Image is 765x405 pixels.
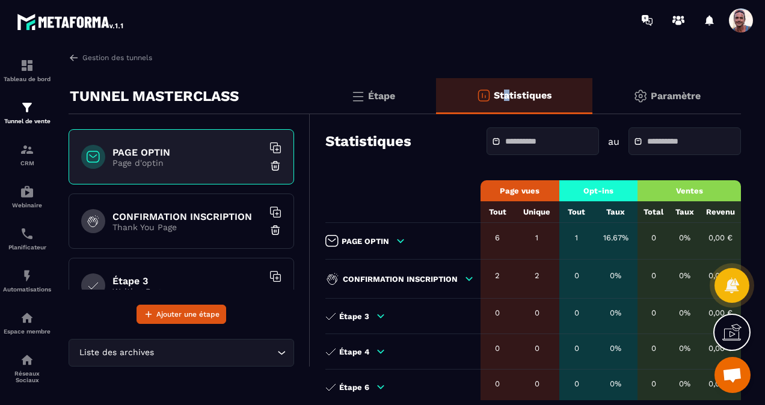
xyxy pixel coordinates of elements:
[669,201,700,223] th: Taux
[600,233,631,242] div: 16.67%
[565,379,588,388] div: 0
[487,308,508,317] div: 0
[514,201,559,223] th: Unique
[600,344,631,353] div: 0%
[644,379,663,388] div: 0
[637,180,741,201] th: Ventes
[559,201,594,223] th: Tout
[20,100,34,115] img: formation
[112,222,263,232] p: Thank You Page
[368,90,395,102] p: Étape
[706,233,735,242] div: 0,00 €
[20,142,34,157] img: formation
[487,344,508,353] div: 0
[487,271,508,280] div: 2
[3,286,51,293] p: Automatisations
[3,133,51,175] a: formationformationCRM
[520,233,553,242] div: 1
[156,308,220,320] span: Ajouter une étape
[112,287,263,296] p: Waiting Page
[644,233,663,242] div: 0
[269,288,281,300] img: trash
[644,308,663,317] div: 0
[565,344,588,353] div: 0
[600,308,631,317] div: 0%
[3,370,51,383] p: Réseaux Sociaux
[476,88,491,103] img: stats-o.f719a939.svg
[69,339,294,367] div: Search for option
[651,90,701,102] p: Paramètre
[3,302,51,344] a: automationsautomationsEspace membre
[494,90,552,101] p: Statistiques
[112,147,263,158] h6: PAGE OPTIN
[675,233,694,242] div: 0%
[20,227,34,241] img: scheduler
[69,52,79,63] img: arrow
[112,275,263,287] h6: Étape 3
[675,344,694,353] div: 0%
[342,237,389,246] p: PAGE OPTIN
[269,224,281,236] img: trash
[600,379,631,388] div: 0%
[20,58,34,73] img: formation
[706,271,735,280] div: 0,00 €
[608,136,619,147] p: au
[20,269,34,283] img: automations
[644,344,663,353] div: 0
[565,271,588,280] div: 0
[706,344,735,353] div: 0,00 €
[339,383,369,392] p: Étape 6
[600,271,631,280] div: 0%
[3,49,51,91] a: formationformationTableau de bord
[17,11,125,32] img: logo
[20,311,34,325] img: automations
[343,275,458,284] p: CONFIRMATION INSCRIPTION
[3,76,51,82] p: Tableau de bord
[675,271,694,280] div: 0%
[481,201,514,223] th: Tout
[76,346,156,359] span: Liste des archives
[20,353,34,367] img: social-network
[520,344,553,353] div: 0
[706,379,735,388] div: 0,00 €
[156,346,274,359] input: Search for option
[487,233,508,242] div: 6
[351,89,365,103] img: bars.0d591741.svg
[675,379,694,388] div: 0%
[112,158,263,168] p: Page d'optin
[487,379,508,388] div: 0
[269,160,281,172] img: trash
[112,211,263,222] h6: CONFIRMATION INSCRIPTION
[69,52,152,63] a: Gestion des tunnels
[3,160,51,166] p: CRM
[70,84,239,108] p: TUNNEL MASTERCLASS
[594,201,637,223] th: Taux
[137,305,226,324] button: Ajouter une étape
[3,91,51,133] a: formationformationTunnel de vente
[637,201,669,223] th: Total
[3,175,51,218] a: automationsautomationsWebinaire
[3,260,51,302] a: automationsautomationsAutomatisations
[559,180,637,201] th: Opt-ins
[3,218,51,260] a: schedulerschedulerPlanificateur
[339,347,369,356] p: Étape 4
[339,312,369,321] p: Étape 3
[325,133,411,150] h3: Statistiques
[644,271,663,280] div: 0
[20,184,34,199] img: automations
[520,271,553,280] div: 2
[3,118,51,124] p: Tunnel de vente
[675,308,694,317] div: 0%
[481,180,559,201] th: Page vues
[520,379,553,388] div: 0
[3,202,51,209] p: Webinaire
[3,344,51,392] a: social-networksocial-networkRéseaux Sociaux
[714,357,751,393] a: Ouvrir le chat
[633,89,648,103] img: setting-gr.5f69749f.svg
[700,201,741,223] th: Revenu
[3,244,51,251] p: Planificateur
[3,328,51,335] p: Espace membre
[565,308,588,317] div: 0
[520,308,553,317] div: 0
[706,308,735,317] div: 0,00 €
